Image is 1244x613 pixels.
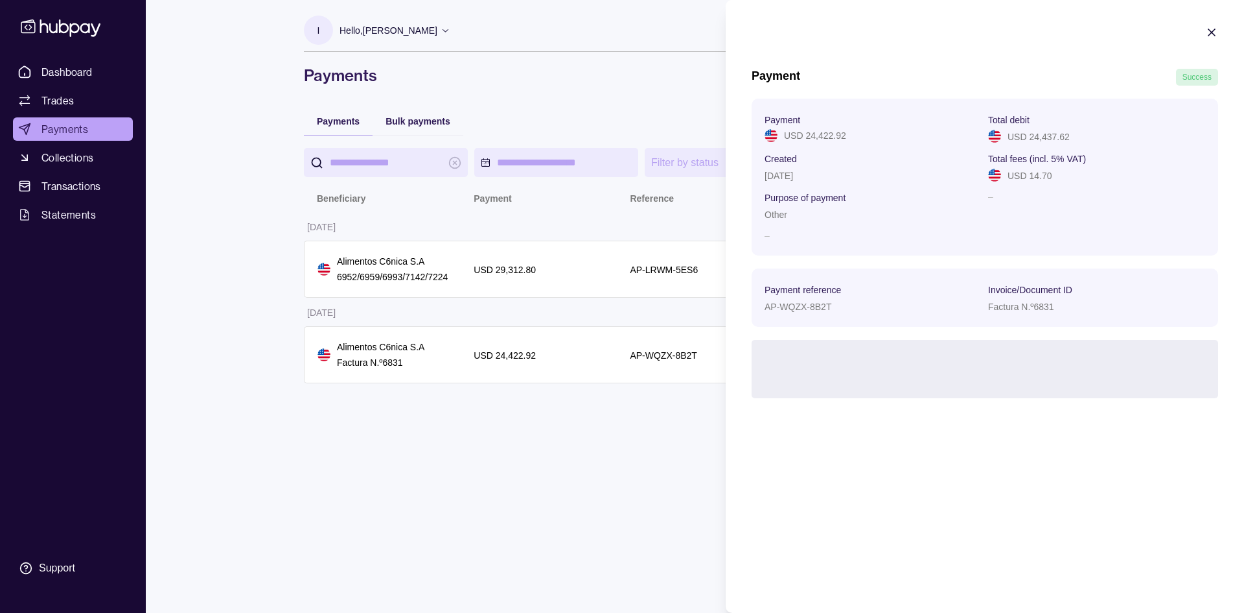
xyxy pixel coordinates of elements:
[765,228,982,243] p: –
[765,129,777,142] img: us
[752,69,800,86] h1: Payment
[1182,73,1212,82] span: Success
[765,210,787,220] p: Other
[988,130,1001,143] img: us
[765,285,841,295] p: Payment reference
[988,154,1086,164] p: Total fees (incl. 5% VAT)
[1008,132,1070,142] p: USD 24,437.62
[1008,171,1052,181] p: USD 14.70
[765,154,797,164] p: Created
[784,128,846,143] p: USD 24,422.92
[988,285,1072,295] p: Invoice/Document ID
[988,189,1205,222] p: –
[988,169,1001,182] img: us
[988,302,1054,312] p: Factura N.º6831
[765,193,846,203] p: Purpose of payment
[765,302,831,312] p: AP-WQZX-8B2T
[765,171,793,181] p: [DATE]
[988,115,1030,125] p: Total debit
[765,115,800,125] p: Payment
